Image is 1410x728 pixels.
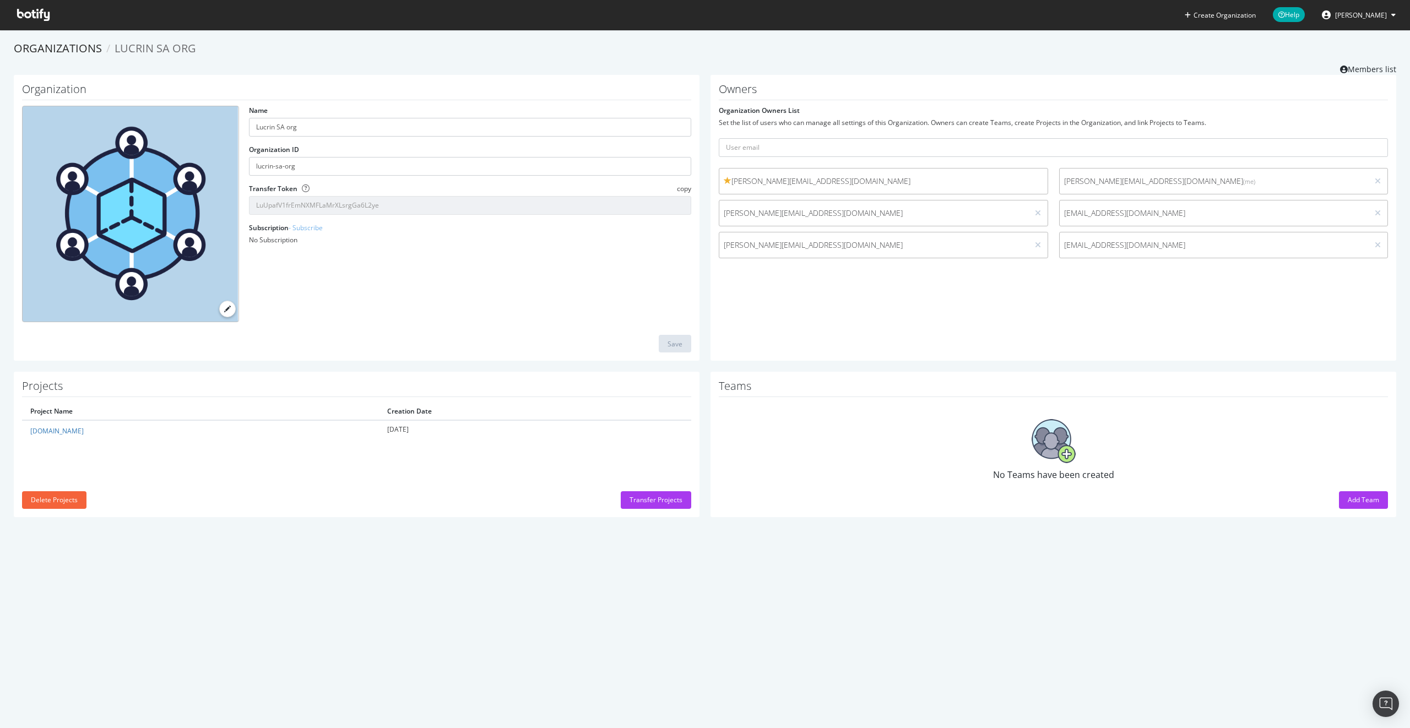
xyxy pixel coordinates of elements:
[379,420,691,441] td: [DATE]
[14,41,1396,57] ol: breadcrumbs
[14,41,102,56] a: Organizations
[1032,419,1076,463] img: No Teams have been created
[249,184,297,193] label: Transfer Token
[621,495,691,504] a: Transfer Projects
[1335,10,1387,20] span: Kervin Ramen
[115,41,196,56] span: Lucrin SA org
[249,106,268,115] label: Name
[1340,61,1396,75] a: Members list
[724,240,1024,251] span: [PERSON_NAME][EMAIL_ADDRESS][DOMAIN_NAME]
[1373,691,1399,717] div: Open Intercom Messenger
[1064,208,1364,219] span: [EMAIL_ADDRESS][DOMAIN_NAME]
[1184,10,1256,20] button: Create Organization
[630,495,682,504] div: Transfer Projects
[22,380,691,397] h1: Projects
[677,184,691,193] span: copy
[22,83,691,100] h1: Organization
[249,235,691,245] div: No Subscription
[719,118,1388,127] div: Set the list of users who can manage all settings of this Organization. Owners can create Teams, ...
[22,491,86,509] button: Delete Projects
[31,495,78,504] div: Delete Projects
[719,380,1388,397] h1: Teams
[249,157,691,176] input: Organization ID
[1339,491,1388,509] button: Add Team
[668,339,682,349] div: Save
[249,118,691,137] input: name
[30,426,84,436] a: [DOMAIN_NAME]
[724,208,1024,219] span: [PERSON_NAME][EMAIL_ADDRESS][DOMAIN_NAME]
[249,223,323,232] label: Subscription
[1243,177,1255,186] small: (me)
[1064,240,1364,251] span: [EMAIL_ADDRESS][DOMAIN_NAME]
[1273,7,1305,22] span: Help
[659,335,691,352] button: Save
[719,106,800,115] label: Organization Owners List
[1339,495,1388,504] a: Add Team
[1313,6,1404,24] button: [PERSON_NAME]
[1064,176,1364,187] span: [PERSON_NAME][EMAIL_ADDRESS][DOMAIN_NAME]
[1348,495,1379,504] div: Add Team
[249,145,299,154] label: Organization ID
[22,495,86,504] a: Delete Projects
[993,469,1114,481] span: No Teams have been created
[724,176,1043,187] span: [PERSON_NAME][EMAIL_ADDRESS][DOMAIN_NAME]
[379,403,691,420] th: Creation Date
[289,223,323,232] a: - Subscribe
[621,491,691,509] button: Transfer Projects
[719,138,1388,157] input: User email
[719,83,1388,100] h1: Owners
[22,403,379,420] th: Project Name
